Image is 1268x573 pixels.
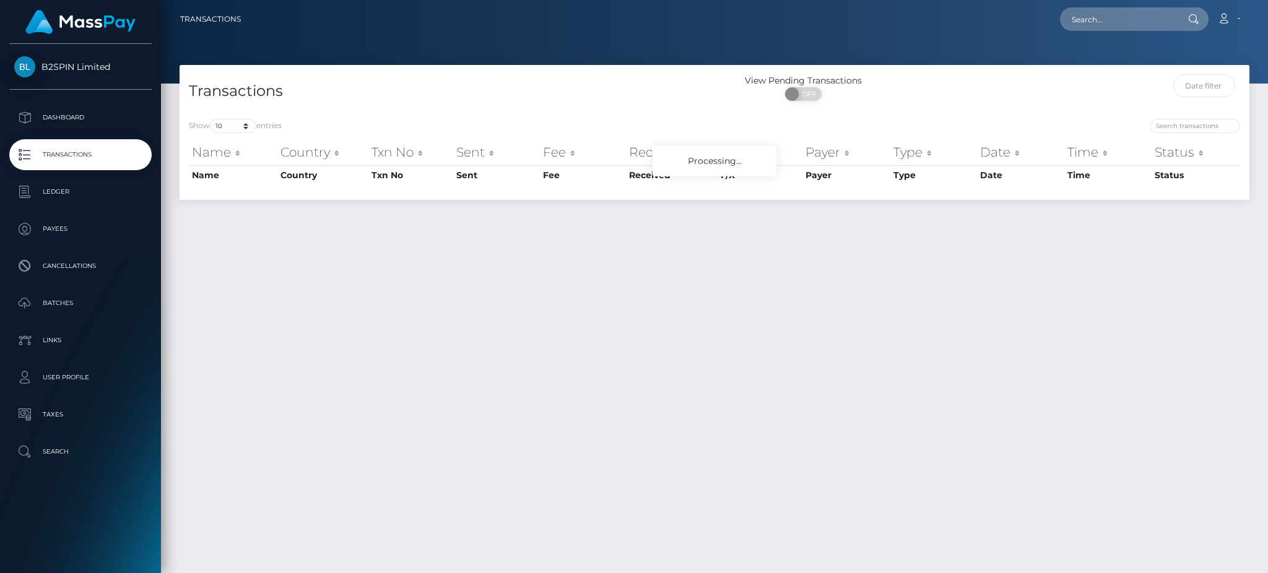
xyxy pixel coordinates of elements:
[626,140,718,165] th: Received
[14,442,147,461] p: Search
[890,140,977,165] th: Type
[540,140,625,165] th: Fee
[890,165,977,185] th: Type
[802,165,890,185] th: Payer
[1152,165,1241,185] th: Status
[14,56,35,77] img: B2SPIN Limited
[653,146,776,176] div: Processing...
[14,145,147,164] p: Transactions
[453,140,540,165] th: Sent
[1064,165,1152,185] th: Time
[9,362,152,393] a: User Profile
[540,165,625,185] th: Fee
[14,257,147,275] p: Cancellations
[189,165,277,185] th: Name
[9,213,152,244] a: Payees
[453,165,540,185] th: Sent
[9,61,152,72] span: B2SPIN Limited
[626,165,718,185] th: Received
[9,176,152,207] a: Ledger
[9,139,152,170] a: Transactions
[277,165,368,185] th: Country
[189,119,282,133] label: Show entries
[277,140,368,165] th: Country
[9,288,152,319] a: Batches
[9,436,152,467] a: Search
[14,220,147,238] p: Payees
[14,183,147,201] p: Ledger
[14,108,147,127] p: Dashboard
[14,405,147,424] p: Taxes
[802,140,890,165] th: Payer
[9,399,152,430] a: Taxes
[14,294,147,312] p: Batches
[714,74,893,87] div: View Pending Transactions
[368,140,454,165] th: Txn No
[718,140,802,165] th: F/X
[210,119,256,133] select: Showentries
[1150,119,1240,133] input: Search transactions
[977,165,1064,185] th: Date
[9,102,152,133] a: Dashboard
[180,6,241,32] a: Transactions
[792,87,823,101] span: OFF
[14,331,147,350] p: Links
[189,140,277,165] th: Name
[9,325,152,356] a: Links
[977,140,1064,165] th: Date
[368,165,454,185] th: Txn No
[1064,140,1152,165] th: Time
[1152,140,1241,165] th: Status
[9,251,152,282] a: Cancellations
[1173,74,1236,97] input: Date filter
[25,10,136,34] img: MassPay Logo
[14,368,147,387] p: User Profile
[189,80,705,102] h4: Transactions
[1060,7,1176,31] input: Search...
